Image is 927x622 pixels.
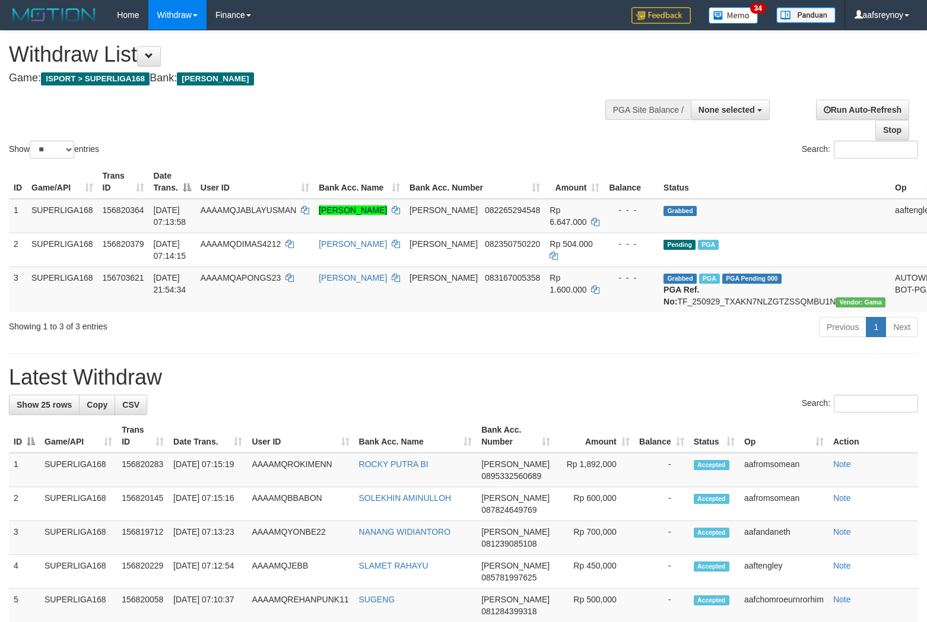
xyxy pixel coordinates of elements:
td: aaftengley [739,555,828,589]
h4: Game: Bank: [9,72,606,84]
span: Copy 0895332560689 to clipboard [481,471,541,481]
span: Accepted [694,595,729,605]
td: - [634,521,689,555]
div: Showing 1 to 3 of 3 entries [9,316,377,332]
td: TF_250929_TXAKN7NLZGTZSSQMBU1N [659,266,890,312]
th: Trans ID: activate to sort column ascending [117,419,169,453]
a: Next [885,317,918,337]
span: AAAAMQAPONGS23 [201,273,281,283]
span: PGA Pending [722,274,782,284]
th: Amount: activate to sort column ascending [555,419,634,453]
h1: Withdraw List [9,43,606,66]
td: [DATE] 07:13:23 [169,521,247,555]
td: - [634,487,689,521]
td: aafromsomean [739,487,828,521]
th: Bank Acc. Name: activate to sort column ascending [314,165,405,199]
a: Copy [79,395,115,415]
span: [PERSON_NAME] [481,561,550,570]
th: Game/API: activate to sort column ascending [27,165,98,199]
td: 156820145 [117,487,169,521]
span: Pending [663,240,696,250]
th: Balance: activate to sort column ascending [634,419,689,453]
td: 156820229 [117,555,169,589]
td: AAAAMQROKIMENN [247,453,354,487]
a: [PERSON_NAME] [319,239,387,249]
h1: Latest Withdraw [9,366,918,389]
span: Copy 082265294548 to clipboard [485,205,540,215]
td: 4 [9,555,40,589]
span: Marked by aafromsomean [698,240,719,250]
img: panduan.png [776,7,836,23]
a: Note [833,527,851,537]
th: User ID: activate to sort column ascending [247,419,354,453]
a: 1 [866,317,886,337]
td: SUPERLIGA168 [40,521,117,555]
td: SUPERLIGA168 [40,555,117,589]
td: 1 [9,199,27,233]
a: Stop [875,120,909,140]
th: ID: activate to sort column descending [9,419,40,453]
span: Show 25 rows [17,400,72,410]
td: AAAAMQJEBB [247,555,354,589]
span: [PERSON_NAME] [177,72,253,85]
td: [DATE] 07:15:19 [169,453,247,487]
span: Copy 087824649769 to clipboard [481,505,536,515]
td: aafandaneth [739,521,828,555]
span: Copy 085781997625 to clipboard [481,573,536,582]
span: [PERSON_NAME] [409,205,478,215]
th: Bank Acc. Number: activate to sort column ascending [477,419,555,453]
label: Search: [802,395,918,412]
th: User ID: activate to sort column ascending [196,165,314,199]
b: PGA Ref. No: [663,285,699,306]
span: [PERSON_NAME] [481,595,550,604]
a: Note [833,493,851,503]
span: [DATE] 21:54:34 [154,273,186,294]
span: Copy 083167005358 to clipboard [485,273,540,283]
span: ISPORT > SUPERLIGA168 [41,72,150,85]
span: CSV [122,400,139,410]
a: Previous [819,317,866,337]
th: Date Trans.: activate to sort column ascending [169,419,247,453]
img: Feedback.jpg [631,7,691,24]
img: Button%20Memo.svg [709,7,758,24]
div: PGA Site Balance / [605,100,691,120]
td: SUPERLIGA168 [27,266,98,312]
td: aafromsomean [739,453,828,487]
a: [PERSON_NAME] [319,205,387,215]
td: Rp 1,892,000 [555,453,634,487]
th: Status [659,165,890,199]
span: [PERSON_NAME] [481,459,550,469]
span: [PERSON_NAME] [481,493,550,503]
td: 3 [9,521,40,555]
span: Grabbed [663,274,697,284]
span: Copy 082350750220 to clipboard [485,239,540,249]
a: SOLEKHIN AMINULLOH [359,493,452,503]
span: Accepted [694,561,729,572]
span: Vendor URL: https://trx31.1velocity.biz [836,297,885,307]
th: Bank Acc. Number: activate to sort column ascending [405,165,545,199]
th: ID [9,165,27,199]
span: 156703621 [103,273,144,283]
td: - [634,453,689,487]
a: Note [833,459,851,469]
span: 156820379 [103,239,144,249]
a: Note [833,561,851,570]
input: Search: [834,141,918,158]
td: 2 [9,487,40,521]
span: Rp 504.000 [550,239,592,249]
span: Rp 6.647.000 [550,205,586,227]
th: Date Trans.: activate to sort column descending [149,165,196,199]
td: - [634,555,689,589]
span: Grabbed [663,206,697,216]
th: Bank Acc. Name: activate to sort column ascending [354,419,477,453]
th: Trans ID: activate to sort column ascending [98,165,149,199]
th: Amount: activate to sort column ascending [545,165,604,199]
span: AAAAMQJABLAYUSMAN [201,205,297,215]
div: - - - [609,238,654,250]
td: SUPERLIGA168 [40,453,117,487]
span: [DATE] 07:13:58 [154,205,186,227]
label: Search: [802,141,918,158]
td: 156820283 [117,453,169,487]
span: Copy 081239085108 to clipboard [481,539,536,548]
div: - - - [609,204,654,216]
